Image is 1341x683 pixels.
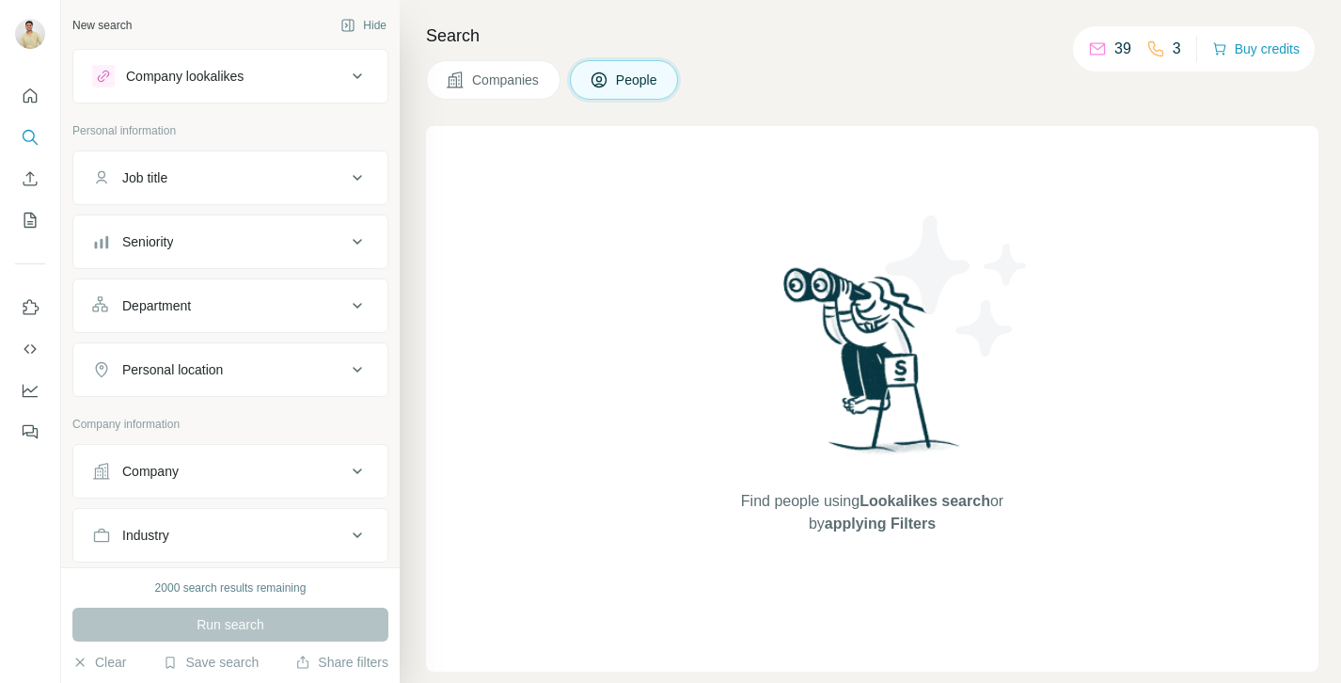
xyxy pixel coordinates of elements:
[1212,36,1300,62] button: Buy credits
[73,513,387,558] button: Industry
[472,71,541,89] span: Companies
[72,17,132,34] div: New search
[73,283,387,328] button: Department
[15,332,45,366] button: Use Surfe API
[72,653,126,672] button: Clear
[860,493,990,509] span: Lookalikes search
[295,653,388,672] button: Share filters
[721,490,1022,535] span: Find people using or by
[122,296,191,315] div: Department
[73,54,387,99] button: Company lookalikes
[327,11,400,40] button: Hide
[163,653,259,672] button: Save search
[15,203,45,237] button: My lists
[122,232,173,251] div: Seniority
[1114,38,1131,60] p: 39
[775,262,970,472] img: Surfe Illustration - Woman searching with binoculars
[73,219,387,264] button: Seniority
[72,122,388,139] p: Personal information
[122,360,223,379] div: Personal location
[73,347,387,392] button: Personal location
[825,516,936,532] span: applying Filters
[73,155,387,200] button: Job title
[1173,38,1181,60] p: 3
[122,526,169,545] div: Industry
[426,23,1318,49] h4: Search
[15,162,45,196] button: Enrich CSV
[15,373,45,407] button: Dashboard
[73,449,387,494] button: Company
[15,79,45,113] button: Quick start
[15,291,45,325] button: Use Surfe on LinkedIn
[15,19,45,49] img: Avatar
[72,416,388,433] p: Company information
[126,67,244,86] div: Company lookalikes
[616,71,659,89] span: People
[873,201,1042,371] img: Surfe Illustration - Stars
[15,120,45,154] button: Search
[15,415,45,449] button: Feedback
[122,168,167,187] div: Job title
[155,580,307,596] div: 2000 search results remaining
[122,462,179,481] div: Company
